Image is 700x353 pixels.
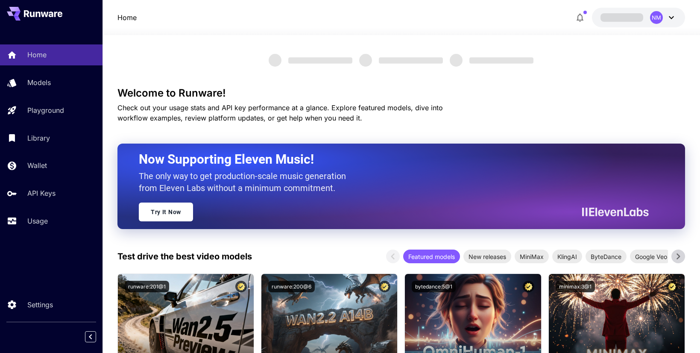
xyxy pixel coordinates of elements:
button: Certified Model – Vetted for best performance and includes a commercial license. [379,281,390,292]
p: Models [27,77,51,88]
div: ByteDance [586,250,627,263]
span: KlingAI [552,252,582,261]
p: Library [27,133,50,143]
span: New releases [463,252,511,261]
button: bytedance:5@1 [412,281,456,292]
button: Collapse sidebar [85,331,96,342]
p: Test drive the best video models [117,250,252,263]
button: runware:201@1 [125,281,169,292]
div: New releases [463,250,511,263]
span: ByteDance [586,252,627,261]
a: Try It Now [139,203,193,221]
h2: Now Supporting Eleven Music! [139,151,642,168]
span: MiniMax [515,252,549,261]
div: Featured models [403,250,460,263]
p: Playground [27,105,64,115]
button: Certified Model – Vetted for best performance and includes a commercial license. [666,281,678,292]
div: Collapse sidebar [91,329,103,344]
p: Home [27,50,47,60]
span: Check out your usage stats and API key performance at a glance. Explore featured models, dive int... [117,103,443,122]
p: The only way to get production-scale music generation from Eleven Labs without a minimum commitment. [139,170,352,194]
div: KlingAI [552,250,582,263]
button: runware:200@6 [268,281,315,292]
p: API Keys [27,188,56,198]
p: Usage [27,216,48,226]
nav: breadcrumb [117,12,137,23]
button: minimax:3@1 [556,281,595,292]
button: Certified Model – Vetted for best performance and includes a commercial license. [523,281,534,292]
div: NM [650,11,663,24]
div: MiniMax [515,250,549,263]
div: Google Veo [630,250,672,263]
button: NM [592,8,685,27]
a: Home [117,12,137,23]
button: Certified Model – Vetted for best performance and includes a commercial license. [235,281,247,292]
p: Settings [27,300,53,310]
span: Featured models [403,252,460,261]
span: Google Veo [630,252,672,261]
h3: Welcome to Runware! [117,87,685,99]
p: Wallet [27,160,47,171]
